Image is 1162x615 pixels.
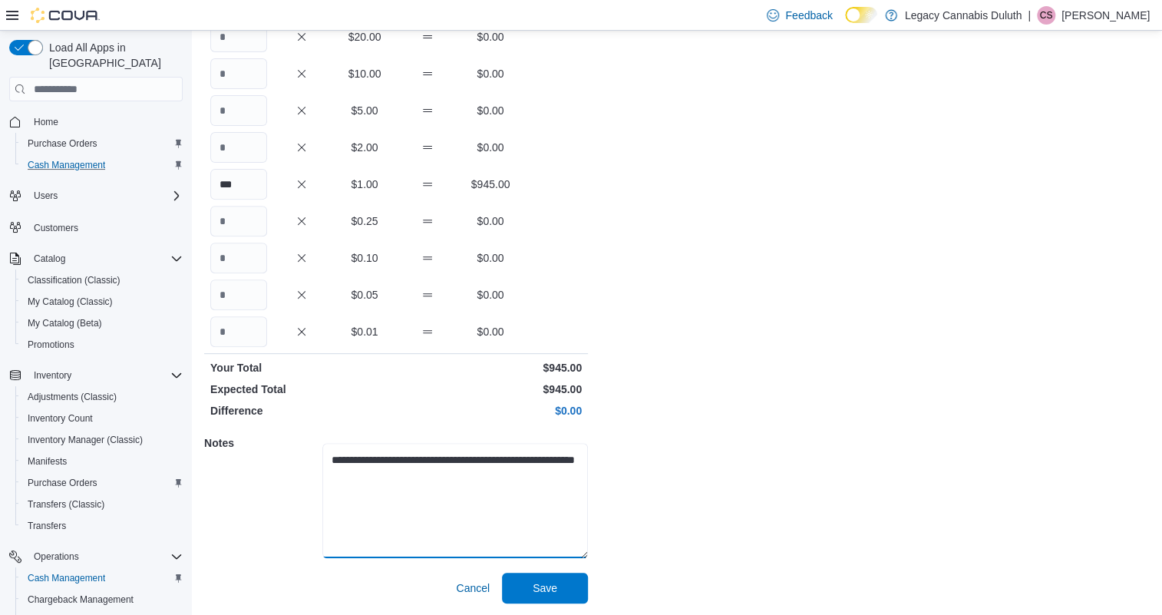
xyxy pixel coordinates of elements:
button: Promotions [15,334,189,355]
button: Inventory [3,365,189,386]
button: Inventory [28,366,78,385]
p: $0.10 [336,250,393,266]
button: My Catalog (Beta) [15,312,189,334]
span: Cancel [456,580,490,596]
button: Cash Management [15,154,189,176]
span: Chargeback Management [21,590,183,609]
a: Cash Management [21,569,111,587]
p: Expected Total [210,382,393,397]
span: My Catalog (Classic) [28,296,113,308]
span: My Catalog (Beta) [21,314,183,332]
p: Your Total [210,360,393,375]
p: $0.00 [462,66,519,81]
span: Save [533,580,557,596]
input: Quantity [210,279,267,310]
button: Catalog [28,250,71,268]
span: Transfers (Classic) [21,495,183,514]
button: Purchase Orders [15,133,189,154]
button: Operations [28,547,85,566]
button: Transfers (Classic) [15,494,189,515]
a: Purchase Orders [21,474,104,492]
span: Operations [34,551,79,563]
span: Cash Management [28,572,105,584]
span: Home [28,112,183,131]
button: Cancel [450,573,496,603]
p: $0.00 [462,324,519,339]
input: Quantity [210,243,267,273]
span: Promotions [21,336,183,354]
span: CS [1040,6,1053,25]
span: Inventory [34,369,71,382]
p: $10.00 [336,66,393,81]
span: Transfers (Classic) [28,498,104,511]
span: Inventory Manager (Classic) [21,431,183,449]
a: Inventory Count [21,409,99,428]
span: Catalog [34,253,65,265]
input: Quantity [210,206,267,236]
p: [PERSON_NAME] [1061,6,1150,25]
a: Classification (Classic) [21,271,127,289]
span: Purchase Orders [21,134,183,153]
p: $20.00 [336,29,393,45]
span: Inventory Count [28,412,93,425]
input: Quantity [210,316,267,347]
button: Customers [3,216,189,238]
a: Customers [28,219,84,237]
span: Adjustments (Classic) [21,388,183,406]
span: Customers [34,222,78,234]
a: Inventory Manager (Classic) [21,431,149,449]
span: Classification (Classic) [28,274,120,286]
span: Cash Management [21,569,183,587]
button: Transfers [15,515,189,537]
a: Transfers [21,517,72,535]
button: Operations [3,546,189,567]
span: Users [28,187,183,205]
span: Chargeback Management [28,594,134,606]
button: Inventory Count [15,408,189,429]
p: $0.25 [336,213,393,229]
input: Dark Mode [845,7,877,23]
span: Purchase Orders [21,474,183,492]
span: Users [34,190,58,202]
button: Purchase Orders [15,472,189,494]
span: Operations [28,547,183,566]
span: Cash Management [21,156,183,174]
p: $0.01 [336,324,393,339]
span: Transfers [28,520,66,532]
span: Purchase Orders [28,137,97,150]
span: Catalog [28,250,183,268]
span: Manifests [21,452,183,471]
button: Classification (Classic) [15,269,189,291]
p: $0.00 [462,140,519,155]
button: Users [3,185,189,207]
span: My Catalog (Beta) [28,317,102,329]
span: Load All Apps in [GEOGRAPHIC_DATA] [43,40,183,71]
span: Classification (Classic) [21,271,183,289]
p: $1.00 [336,177,393,192]
button: My Catalog (Classic) [15,291,189,312]
span: Inventory [28,366,183,385]
a: Home [28,113,64,131]
p: Difference [210,403,393,418]
p: $945.00 [462,177,519,192]
a: Manifests [21,452,73,471]
button: Users [28,187,64,205]
p: $0.05 [336,287,393,303]
p: Legacy Cannabis Duluth [905,6,1022,25]
button: Catalog [3,248,189,269]
p: $0.00 [462,213,519,229]
a: Chargeback Management [21,590,140,609]
span: Manifests [28,455,67,468]
p: $945.00 [399,382,582,397]
p: | [1028,6,1031,25]
span: Purchase Orders [28,477,97,489]
input: Quantity [210,169,267,200]
a: Adjustments (Classic) [21,388,123,406]
p: $2.00 [336,140,393,155]
button: Manifests [15,451,189,472]
p: $0.00 [399,403,582,418]
h5: Notes [204,428,319,458]
a: My Catalog (Classic) [21,293,119,311]
input: Quantity [210,95,267,126]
